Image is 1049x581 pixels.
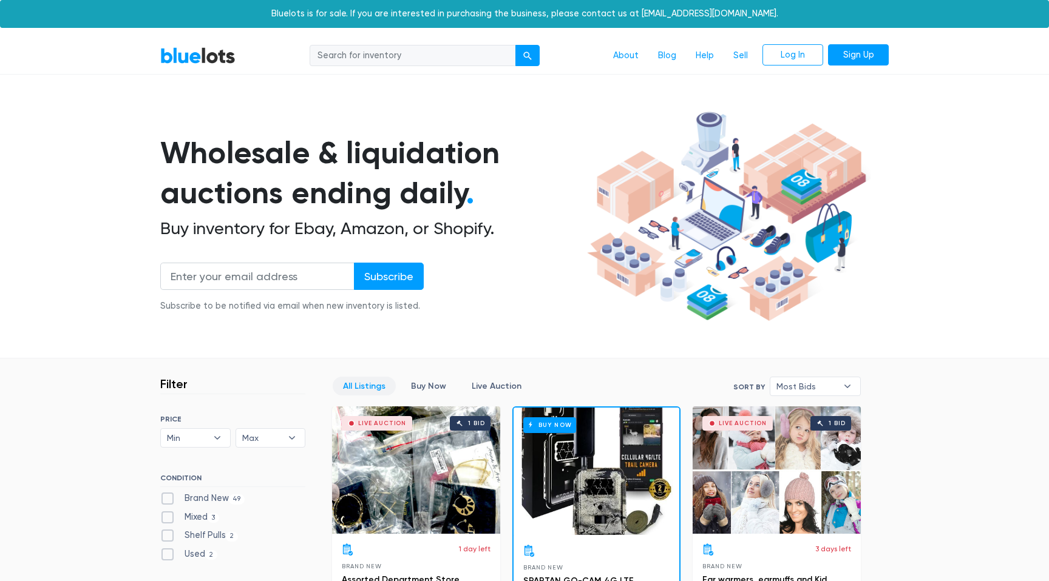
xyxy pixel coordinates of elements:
[208,513,219,523] span: 3
[733,381,765,392] label: Sort By
[160,529,238,542] label: Shelf Pulls
[514,408,679,535] a: Buy Now
[226,532,238,542] span: 2
[776,377,837,395] span: Most Bids
[815,543,851,554] p: 3 days left
[459,543,491,554] p: 1 day left
[342,563,381,569] span: Brand New
[762,44,823,66] a: Log In
[279,429,305,447] b: ▾
[310,45,516,67] input: Search for inventory
[828,44,889,66] a: Sign Up
[603,44,648,67] a: About
[719,420,767,426] div: Live Auction
[160,263,355,290] input: Enter your email address
[829,420,845,426] div: 1 bid
[354,263,424,290] input: Subscribe
[686,44,724,67] a: Help
[523,417,576,432] h6: Buy Now
[461,377,532,395] a: Live Auction
[160,133,583,213] h1: Wholesale & liquidation auctions ending daily
[160,218,583,239] h2: Buy inventory for Ebay, Amazon, or Shopify.
[835,377,860,395] b: ▾
[205,550,217,560] span: 2
[160,511,219,524] label: Mixed
[160,47,236,64] a: BlueLots
[724,44,758,67] a: Sell
[358,420,406,426] div: Live Auction
[160,377,188,391] h3: Filter
[160,300,424,313] div: Subscribe to be notified via email when new inventory is listed.
[332,406,500,534] a: Live Auction 1 bid
[702,563,742,569] span: Brand New
[468,420,484,426] div: 1 bid
[160,548,217,561] label: Used
[466,175,474,211] span: .
[648,44,686,67] a: Blog
[160,492,245,505] label: Brand New
[229,494,245,504] span: 49
[205,429,230,447] b: ▾
[583,106,871,327] img: hero-ee84e7d0318cb26816c560f6b4441b76977f77a177738b4e94f68c95b2b83dbb.png
[160,474,305,487] h6: CONDITION
[167,429,207,447] span: Min
[401,377,457,395] a: Buy Now
[160,415,305,423] h6: PRICE
[242,429,282,447] span: Max
[693,406,861,534] a: Live Auction 1 bid
[333,377,396,395] a: All Listings
[523,564,563,571] span: Brand New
